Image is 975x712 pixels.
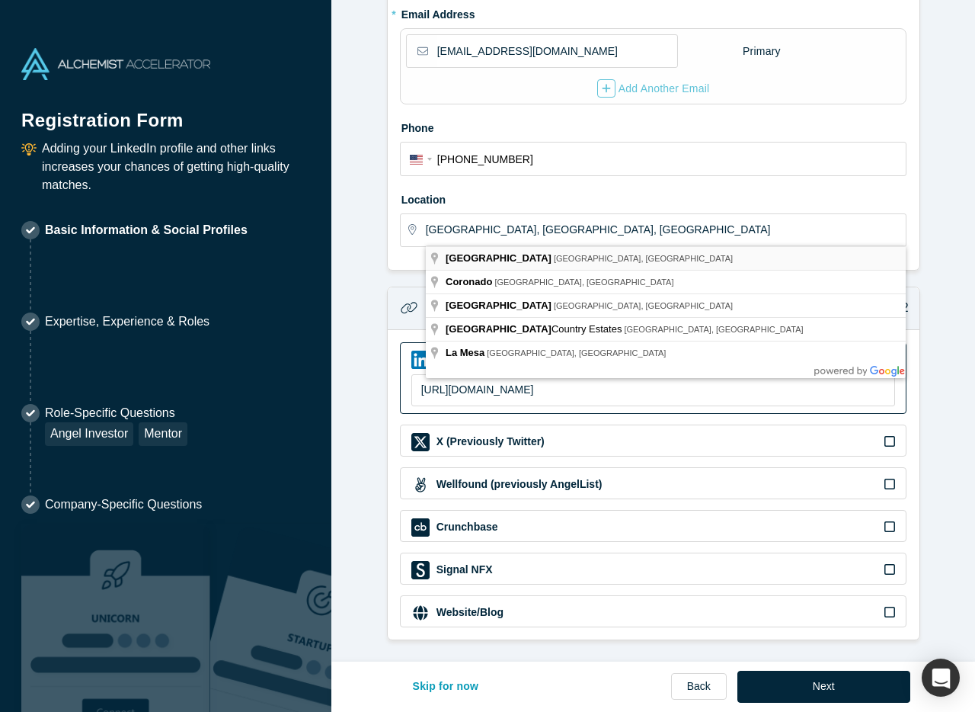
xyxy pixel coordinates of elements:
div: Primary [742,38,782,65]
span: Coronado [446,276,492,287]
p: Expertise, Experience & Roles [45,313,209,331]
p: 2/2 [884,299,909,317]
img: Wellfound (previously AngelList) icon [411,476,430,494]
div: Website/Blog iconWebsite/Blog [400,595,907,627]
img: Signal NFX icon [411,561,430,579]
input: Enter a location [426,214,906,246]
h1: Registration Form [21,91,310,134]
p: Role-Specific Questions [45,404,187,422]
div: Mentor [139,422,187,446]
img: Alchemist Accelerator Logo [21,48,210,80]
label: Phone [400,115,907,136]
label: Wellfound (previously AngelList) [435,476,603,492]
span: [GEOGRAPHIC_DATA], [GEOGRAPHIC_DATA] [494,277,673,287]
label: Website/Blog [435,605,503,621]
span: Country Estates [446,323,624,335]
img: X (Previously Twitter) icon [411,433,430,451]
label: X (Previously Twitter) [435,434,545,450]
div: Angel Investor [45,422,133,446]
div: X (Previously Twitter) iconX (Previously Twitter) [400,425,907,457]
img: Crunchbase icon [411,518,430,537]
label: Signal NFX [435,562,493,578]
span: [GEOGRAPHIC_DATA], [GEOGRAPHIC_DATA] [554,301,733,310]
div: Crunchbase iconCrunchbase [400,510,907,542]
div: Wellfound (previously AngelList) iconWellfound (previously AngelList) [400,467,907,499]
span: [GEOGRAPHIC_DATA] [446,252,551,264]
label: Location [400,187,907,208]
img: LinkedIn icon [411,351,430,369]
img: Website/Blog icon [411,604,430,622]
span: La Mesa [446,347,484,358]
button: Add Another Email [596,79,711,98]
p: Company-Specific Questions [45,496,202,514]
button: Skip for now [397,671,495,703]
label: Crunchbase [435,519,498,535]
div: Add Another Email [597,79,710,98]
p: Basic Information & Social Profiles [45,221,248,239]
span: [GEOGRAPHIC_DATA], [GEOGRAPHIC_DATA] [624,325,803,334]
div: Signal NFX iconSignal NFX [400,553,907,585]
a: Back [671,673,727,700]
span: [GEOGRAPHIC_DATA] [446,300,551,311]
span: [GEOGRAPHIC_DATA] [446,323,551,335]
button: Next [737,671,910,703]
div: LinkedIn iconLinkedIn [400,342,907,415]
label: Email Address [400,2,475,23]
span: [GEOGRAPHIC_DATA], [GEOGRAPHIC_DATA] [554,254,733,263]
span: [GEOGRAPHIC_DATA], [GEOGRAPHIC_DATA] [487,348,666,358]
p: Adding your LinkedIn profile and other links increases your chances of getting high-quality matches. [42,140,310,194]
